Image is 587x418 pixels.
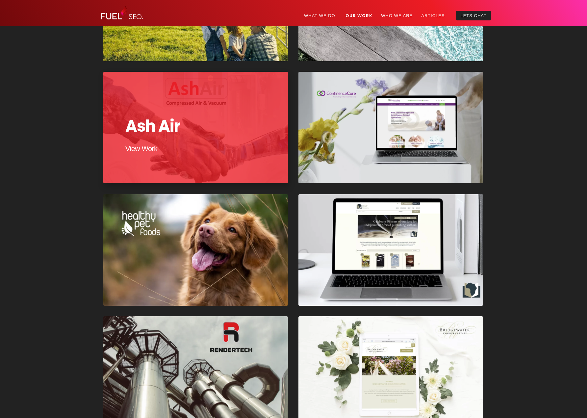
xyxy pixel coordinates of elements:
[341,11,377,20] a: Our Work
[377,11,417,20] a: Who We Are
[456,11,491,20] a: Lets Chat
[300,11,340,20] a: What We Do
[417,11,449,20] a: Articles
[101,5,127,19] img: Fuel Design Ltd - Website design and development company in North Shore, Auckland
